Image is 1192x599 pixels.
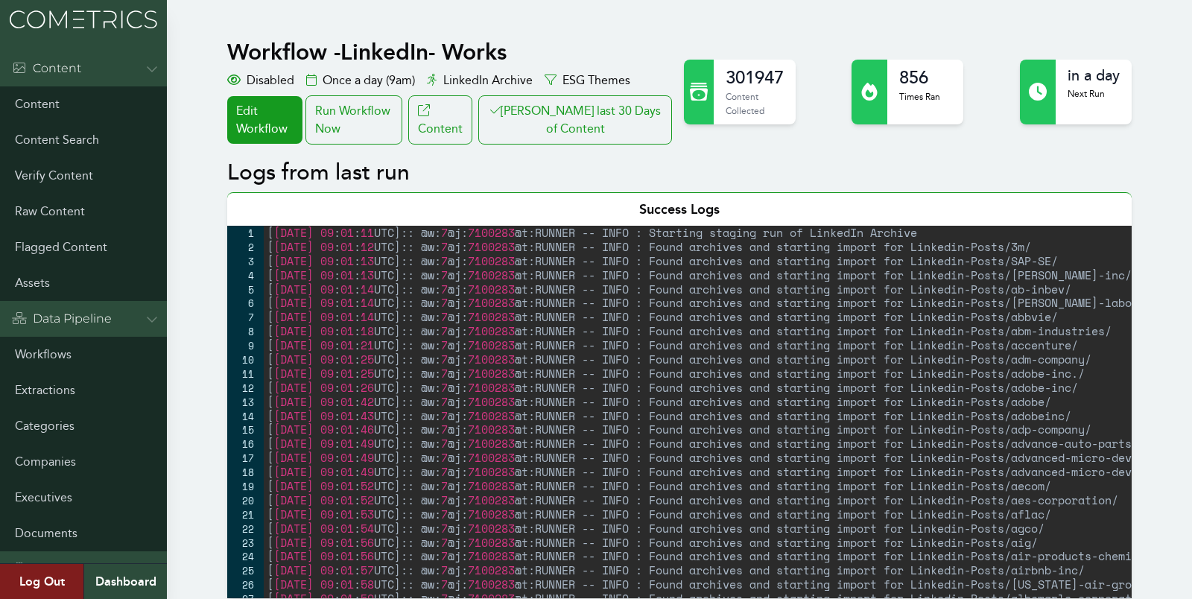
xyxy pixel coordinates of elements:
div: 24 [227,549,264,563]
p: Times Ran [899,89,940,104]
div: 10 [227,352,264,367]
a: Edit Workflow [227,96,302,144]
div: 20 [227,493,264,507]
div: Run Workflow Now [305,95,402,145]
div: 8 [227,324,264,338]
a: Dashboard [83,564,167,599]
div: Success Logs [227,192,1131,226]
div: 3 [227,254,264,268]
div: 25 [227,563,264,577]
h2: in a day [1068,66,1120,86]
div: 14 [227,409,264,423]
div: 23 [227,536,264,550]
div: 13 [227,395,264,409]
div: 5 [227,282,264,297]
div: LinkedIn Archive [427,72,533,89]
div: 15 [227,422,264,437]
a: Content [408,95,472,145]
h2: 856 [899,66,940,89]
div: Data Pipeline [12,310,112,328]
div: 6 [227,296,264,310]
div: 17 [227,451,264,465]
div: 18 [227,465,264,479]
p: Next Run [1068,86,1120,101]
div: 12 [227,381,264,395]
div: 16 [227,437,264,451]
div: Content [12,60,81,77]
h2: Logs from last run [227,159,1131,186]
div: 11 [227,367,264,381]
div: Once a day (9am) [306,72,415,89]
div: 4 [227,268,264,282]
div: ESG Themes [545,72,630,89]
p: Content Collected [726,89,784,118]
div: Admin [12,560,73,578]
div: 26 [227,577,264,592]
button: [PERSON_NAME] last 30 Days of Content [478,95,672,145]
h2: 301947 [726,66,784,89]
div: 21 [227,507,264,522]
div: 9 [227,338,264,352]
div: 1 [227,226,264,240]
h1: Workflow - LinkedIn- Works [227,39,675,66]
div: 22 [227,522,264,536]
div: 2 [227,240,264,254]
div: 7 [227,310,264,324]
div: 19 [227,479,264,493]
div: Disabled [227,72,294,89]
